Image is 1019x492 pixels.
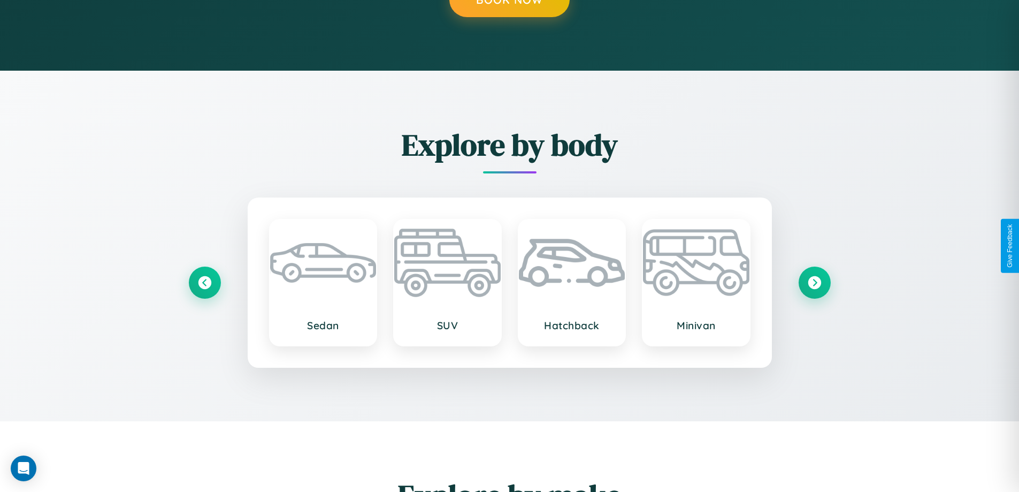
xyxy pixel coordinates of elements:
[654,319,739,332] h3: Minivan
[11,456,36,481] div: Open Intercom Messenger
[530,319,615,332] h3: Hatchback
[189,124,831,165] h2: Explore by body
[405,319,490,332] h3: SUV
[281,319,366,332] h3: Sedan
[1006,224,1014,268] div: Give Feedback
